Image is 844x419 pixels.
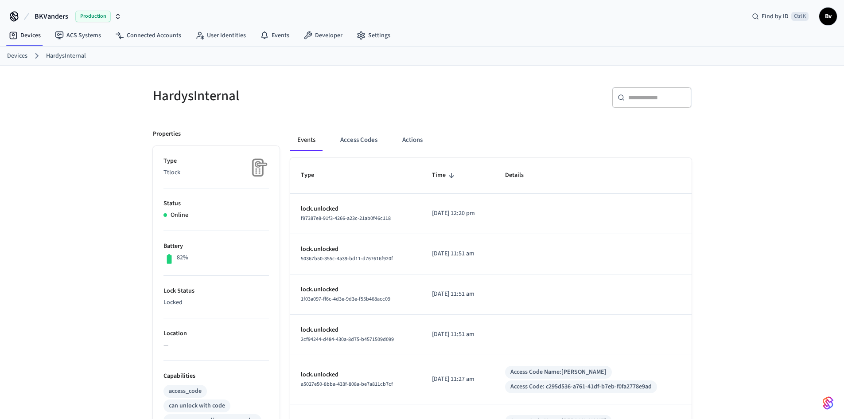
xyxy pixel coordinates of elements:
[820,8,836,24] span: Bv
[153,87,417,105] h5: HardysInternal
[745,8,816,24] div: Find by IDCtrl K
[350,27,397,43] a: Settings
[296,27,350,43] a: Developer
[163,372,269,381] p: Capabilities
[171,211,188,220] p: Online
[35,11,68,22] span: BKVanders
[432,290,484,299] p: [DATE] 11:51 am
[510,368,607,377] div: Access Code Name: [PERSON_NAME]
[432,168,457,182] span: Time
[432,209,484,218] p: [DATE] 12:20 pm
[153,129,181,139] p: Properties
[163,298,269,307] p: Locked
[301,370,411,380] p: lock.unlocked
[791,12,809,21] span: Ctrl K
[301,255,393,262] span: 50367b50-355c-4a39-bd11-d767616f920f
[48,27,108,43] a: ACS Systems
[7,51,27,61] a: Devices
[301,295,390,303] span: 1f03a097-ff6c-4d3e-9d3e-f55b468acc09
[762,12,789,21] span: Find by ID
[188,27,253,43] a: User Identities
[163,199,269,208] p: Status
[163,341,269,350] p: —
[301,245,411,254] p: lock.unlocked
[169,401,225,411] div: can unlock with code
[247,157,269,179] img: Placeholder Lock Image
[510,382,652,392] div: Access Code: c295d536-a761-41df-b7eb-f0fa2778e9ad
[301,168,326,182] span: Type
[290,129,323,151] button: Events
[2,27,48,43] a: Devices
[301,336,394,343] span: 2cf94244-d484-430a-8d75-b4571509d099
[46,51,86,61] a: HardysInternal
[505,168,535,182] span: Details
[163,329,269,338] p: Location
[169,387,202,396] div: access_code
[301,285,411,294] p: lock.unlocked
[253,27,296,43] a: Events
[333,129,385,151] button: Access Codes
[395,129,430,151] button: Actions
[163,168,269,177] p: Ttlock
[75,11,111,22] span: Production
[177,253,188,262] p: 82%
[163,242,269,251] p: Battery
[301,204,411,214] p: lock.unlocked
[301,325,411,335] p: lock.unlocked
[432,249,484,258] p: [DATE] 11:51 am
[108,27,188,43] a: Connected Accounts
[301,215,391,222] span: f97387e8-91f3-4266-a23c-21ab0f46c118
[163,286,269,296] p: Lock Status
[163,157,269,166] p: Type
[432,375,484,384] p: [DATE] 11:27 am
[823,396,833,410] img: SeamLogoGradient.69752ec5.svg
[290,129,692,151] div: ant example
[432,330,484,339] p: [DATE] 11:51 am
[819,8,837,25] button: Bv
[301,380,393,388] span: a5027e50-8bba-433f-808a-be7a811cb7cf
